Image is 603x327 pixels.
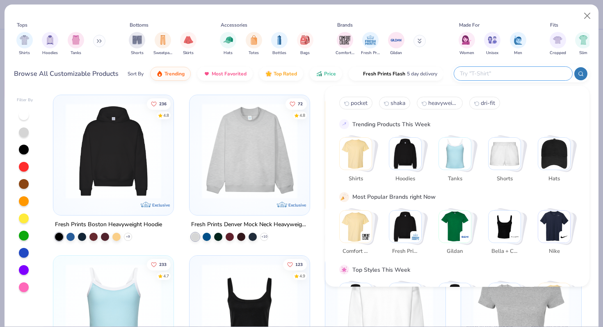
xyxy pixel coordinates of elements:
[362,232,370,241] img: Comfort Colors
[510,32,526,56] button: filter button
[538,138,570,170] img: Hats
[16,32,33,56] div: filter for Shirts
[153,202,170,208] span: Exclusive
[246,32,262,56] button: filter button
[488,35,497,45] img: Unisex Image
[351,99,368,107] span: pocket
[510,32,526,56] div: filter for Men
[389,283,421,315] img: Sportswear
[340,138,372,170] img: Shirts
[46,35,55,45] img: Hoodies Image
[486,50,498,56] span: Unisex
[249,50,259,56] span: Totes
[388,32,404,56] div: filter for Gildan
[580,8,595,24] button: Close
[180,32,196,56] div: filter for Skirts
[153,32,172,56] div: filter for Sweatpants
[184,35,193,45] img: Skirts Image
[259,67,303,81] button: Top Rated
[163,112,169,118] div: 4.8
[283,259,306,270] button: Like
[361,32,380,56] div: filter for Fresh Prints
[128,70,144,77] div: Sort By
[14,69,119,79] div: Browse All Customizable Products
[68,32,84,56] div: filter for Tanks
[159,102,167,106] span: 236
[158,35,167,45] img: Sweatpants Image
[342,248,369,256] span: Comfort Colors
[164,70,185,77] span: Trending
[274,70,297,77] span: Top Rated
[491,175,518,183] span: Shorts
[191,220,308,230] div: Fresh Prints Denver Mock Neck Heavyweight Sweatshirt
[17,97,33,103] div: Filter By
[249,35,258,45] img: Totes Image
[340,283,372,315] img: Classic
[203,70,210,77] img: most_fav.gif
[439,138,471,170] img: Tanks
[132,35,142,45] img: Shorts Image
[550,21,558,29] div: Fits
[441,175,468,183] span: Tanks
[340,266,348,273] img: pink_star.gif
[297,102,302,106] span: 72
[336,50,354,56] span: Comfort Colors
[147,98,171,109] button: Like
[129,32,145,56] div: filter for Shorts
[575,32,592,56] button: filter button
[428,99,458,107] span: heavyweight
[489,138,521,170] img: Shorts
[352,265,410,274] div: Top Styles This Week
[538,283,570,315] img: Athleisure
[147,259,171,270] button: Like
[389,210,427,259] button: Stack Card Button Fresh Prints
[550,32,566,56] div: filter for Cropped
[271,32,288,56] button: filter button
[339,97,372,109] button: pocket0
[364,34,377,46] img: Fresh Prints Image
[221,21,247,29] div: Accessories
[538,210,570,242] img: Nike
[71,35,80,45] img: Tanks Image
[336,32,354,56] div: filter for Comfort Colors
[363,70,405,77] span: Fresh Prints Flash
[265,70,272,77] img: TopRated.gif
[484,32,500,56] button: filter button
[220,32,236,56] div: filter for Hats
[538,137,576,186] button: Stack Card Button Hats
[389,210,421,242] img: Fresh Prints
[541,175,567,183] span: Hats
[469,97,500,109] button: dri-fit3
[462,35,471,45] img: Women Image
[575,32,592,56] div: filter for Slim
[550,50,566,56] span: Cropped
[579,50,587,56] span: Slim
[336,32,354,56] button: filter button
[271,32,288,56] div: filter for Bottles
[352,193,436,201] div: Most Popular Brands right Now
[417,97,463,109] button: heavyweight2
[288,202,306,208] span: Exclusive
[42,32,58,56] button: filter button
[407,69,437,79] span: 5 day delivery
[301,103,405,199] img: a90f7c54-8796-4cb2-9d6e-4e9644cfe0fe
[159,263,167,267] span: 233
[153,32,172,56] button: filter button
[55,220,162,230] div: Fresh Prints Boston Heavyweight Hoodie
[197,67,253,81] button: Most Favorited
[340,193,348,200] img: party_popper.gif
[340,120,348,128] img: trend_line.gif
[392,175,418,183] span: Hoodies
[481,99,495,107] span: dri-fit
[459,69,566,78] input: Try "T-Shirt"
[297,32,313,56] div: filter for Bags
[129,32,145,56] button: filter button
[511,232,519,241] img: Bella + Canvas
[560,232,569,241] img: Nike
[299,112,305,118] div: 4.8
[389,138,421,170] img: Hoodies
[459,32,475,56] div: filter for Women
[285,98,306,109] button: Like
[355,70,361,77] img: flash.gif
[272,50,286,56] span: Bottles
